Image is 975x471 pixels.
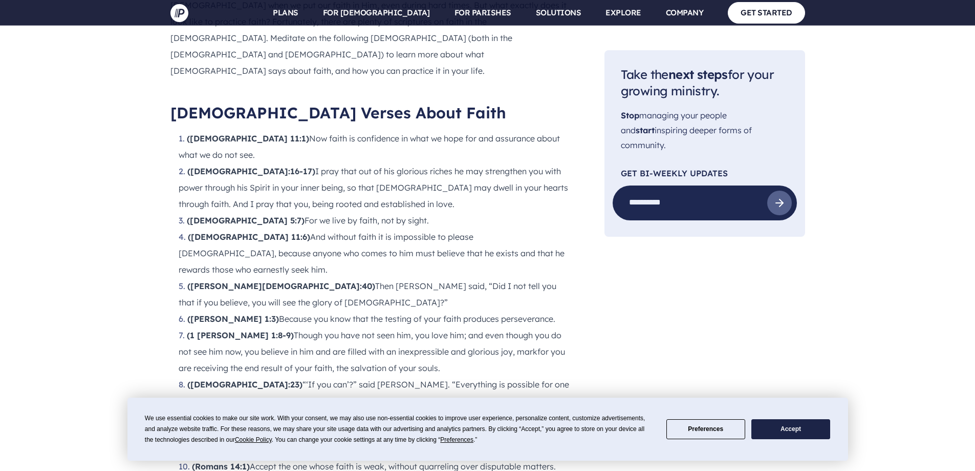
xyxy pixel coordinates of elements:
[179,163,572,212] li: I pray that out of his glorious riches he may strengthen you with power through his Spirit in you...
[621,111,639,121] span: Stop
[170,104,572,122] h2: [DEMOGRAPHIC_DATA] Verses About Faith
[187,166,315,176] strong: ([DEMOGRAPHIC_DATA]:16-17)
[187,281,375,291] strong: ([PERSON_NAME][DEMOGRAPHIC_DATA]:40)
[187,133,309,144] strong: ([DEMOGRAPHIC_DATA] 11:1)
[179,212,572,229] li: For we live by faith, not by sight.
[179,278,572,311] li: Then [PERSON_NAME] said, “Did I not tell you that if you believe, you will see the glory of [DEMO...
[127,398,848,461] div: Cookie Consent Prompt
[188,232,310,242] strong: ([DEMOGRAPHIC_DATA] 11:6)
[668,67,728,82] span: next steps
[235,436,272,443] span: Cookie Policy
[187,215,305,226] strong: ([DEMOGRAPHIC_DATA] 5:7)
[187,379,302,390] strong: ([DEMOGRAPHIC_DATA]:23)
[179,376,572,409] li: “‘If you can’?” said [PERSON_NAME]. “Everything is possible for one who believes.”
[621,67,774,99] span: Take the for your growing ministry.
[187,330,294,340] strong: (1 [PERSON_NAME] 1:8-9)
[179,311,572,327] li: Because you know that the testing of your faith produces perseverance.
[621,109,789,153] p: managing your people and inspiring deeper forms of community.
[636,125,655,135] span: start
[666,419,745,439] button: Preferences
[179,229,572,278] li: And without faith it is impossible to please [DEMOGRAPHIC_DATA], because anyone who comes to him ...
[179,327,572,376] li: Though you have not seen him, you love him; and even though you do not see him now, you believe i...
[440,436,473,443] span: Preferences
[751,419,830,439] button: Accept
[728,2,805,23] a: GET STARTED
[187,314,279,324] strong: ([PERSON_NAME] 1:3)
[145,413,654,445] div: We use essential cookies to make our site work. With your consent, we may also use non-essential ...
[179,130,572,163] li: Now faith is confidence in what we hope for and assurance about what we do not see.
[621,169,789,177] p: Get Bi-Weekly Updates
